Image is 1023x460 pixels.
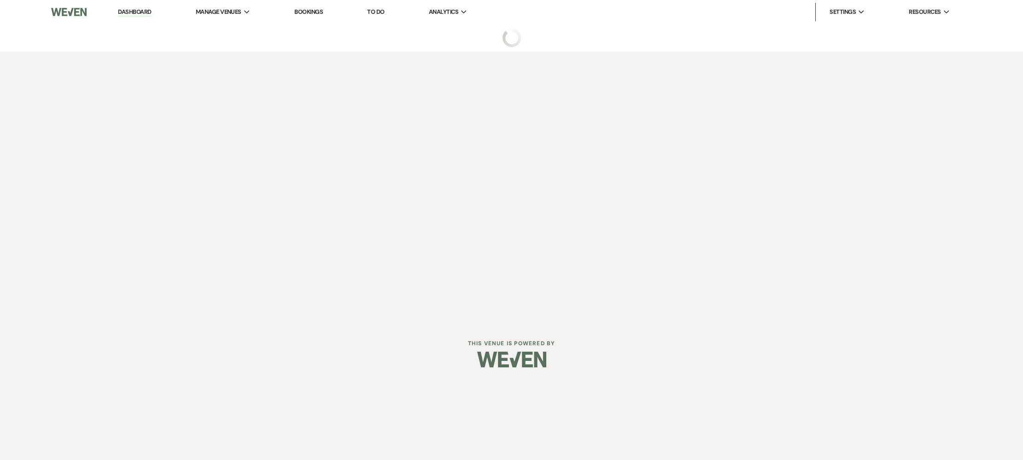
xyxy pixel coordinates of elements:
a: To Do [367,8,384,16]
span: Analytics [429,7,458,17]
span: Resources [909,7,941,17]
img: loading spinner [503,29,521,47]
span: Settings [830,7,856,17]
a: Bookings [294,8,323,16]
a: Dashboard [118,8,151,17]
img: Weven Logo [477,343,546,376]
span: Manage Venues [196,7,241,17]
img: Weven Logo [51,2,87,22]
